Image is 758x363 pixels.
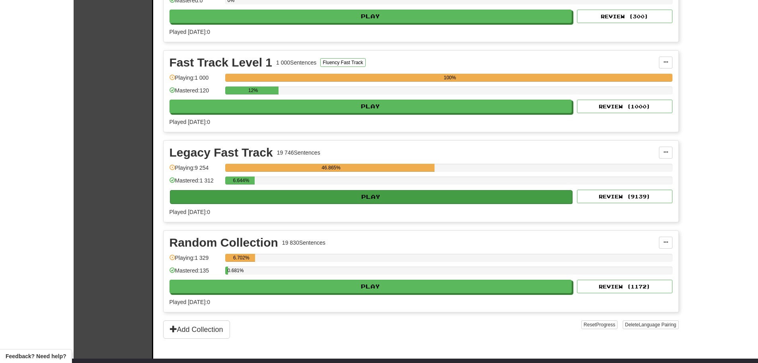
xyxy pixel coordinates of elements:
[170,29,210,35] span: Played [DATE]: 0
[228,164,435,172] div: 46.865%
[170,209,210,215] span: Played [DATE]: 0
[170,237,278,249] div: Random Collection
[277,149,320,157] div: 19 746 Sentences
[228,177,255,184] div: 6.644%
[596,322,615,328] span: Progress
[639,322,676,328] span: Language Pairing
[170,147,273,159] div: Legacy Fast Track
[170,267,221,280] div: Mastered: 135
[581,320,618,329] button: ResetProgress
[170,74,221,87] div: Playing: 1 000
[170,119,210,125] span: Played [DATE]: 0
[170,86,221,100] div: Mastered: 120
[163,320,230,339] button: Add Collection
[228,74,672,82] div: 100%
[577,280,672,293] button: Review (1172)
[282,239,325,247] div: 19 830 Sentences
[623,320,679,329] button: DeleteLanguage Pairing
[170,177,221,190] div: Mastered: 1 312
[170,299,210,305] span: Played [DATE]: 0
[170,164,221,177] div: Playing: 9 254
[170,100,572,113] button: Play
[170,57,273,69] div: Fast Track Level 1
[577,100,672,113] button: Review (1000)
[170,10,572,23] button: Play
[170,254,221,267] div: Playing: 1 329
[170,280,572,293] button: Play
[577,10,672,23] button: Review (300)
[276,59,316,67] div: 1 000 Sentences
[228,254,255,262] div: 6.702%
[577,190,672,203] button: Review (9139)
[6,352,66,360] span: Open feedback widget
[228,86,279,94] div: 12%
[170,190,573,204] button: Play
[320,58,365,67] button: Fluency Fast Track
